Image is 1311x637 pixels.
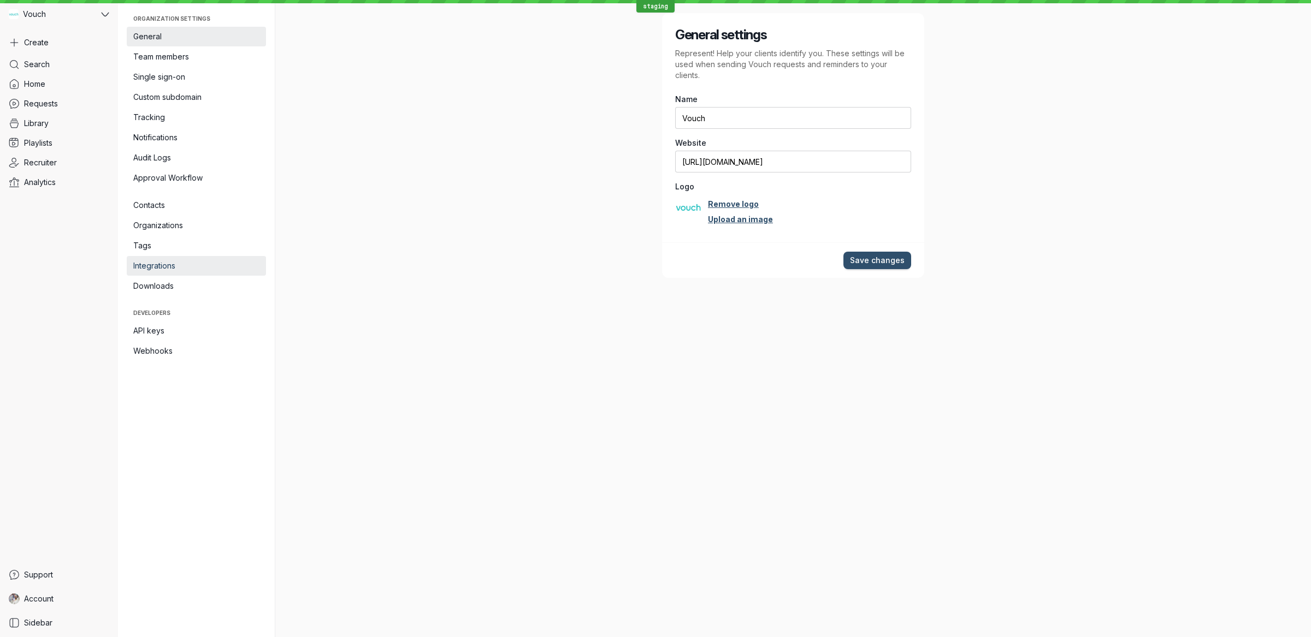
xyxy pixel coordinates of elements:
[133,260,259,271] span: Integrations
[4,153,114,172] a: Recruiter
[127,148,266,168] a: Audit Logs
[24,617,52,628] span: Sidebar
[127,87,266,107] a: Custom subdomain
[675,181,694,192] span: Logo
[133,92,259,103] span: Custom subdomain
[24,98,58,109] span: Requests
[24,593,54,604] span: Account
[675,26,911,44] h2: General settings
[133,200,259,211] span: Contacts
[4,172,114,192] a: Analytics
[4,33,114,52] button: Create
[127,321,266,341] a: API keys
[4,589,114,609] a: Gary Zurnamer avatarAccount
[675,138,706,148] span: Website
[4,4,99,24] div: Vouch
[4,133,114,153] a: Playlists
[4,4,114,24] button: Vouch avatarVouch
[9,9,19,19] img: Vouch avatar
[133,132,259,143] span: Notifications
[675,48,911,81] p: Represent! Help your clients identify you. These settings will be used when sending Vouch request...
[133,281,259,291] span: Downloads
[4,114,114,133] a: Library
[127,236,266,255] a: Tags
[4,74,114,94] a: Home
[133,240,259,251] span: Tags
[133,31,259,42] span: General
[24,157,57,168] span: Recruiter
[4,94,114,114] a: Requests
[133,112,259,123] span: Tracking
[127,128,266,147] a: Notifications
[24,569,53,580] span: Support
[133,346,259,356] span: Webhooks
[24,37,49,48] span: Create
[133,325,259,336] span: API keys
[4,613,114,633] a: Sidebar
[127,195,266,215] a: Contacts
[133,309,259,316] span: Developers
[127,108,266,127] a: Tracking
[9,593,20,604] img: Gary Zurnamer avatar
[675,94,698,105] span: Name
[133,15,259,22] span: Organization settings
[127,341,266,361] a: Webhooks
[127,27,266,46] a: General
[708,214,773,225] a: Upload an image
[843,252,911,269] button: Save changes
[133,172,259,183] span: Approval Workflow
[127,216,266,235] a: Organizations
[24,118,49,129] span: Library
[127,256,266,276] a: Integrations
[24,138,52,148] span: Playlists
[133,51,259,62] span: Team members
[24,79,45,90] span: Home
[127,67,266,87] a: Single sign-on
[133,152,259,163] span: Audit Logs
[850,255,905,266] span: Save changes
[127,47,266,67] a: Team members
[127,276,266,296] a: Downloads
[708,199,759,210] a: Remove logo
[127,168,266,188] a: Approval Workflow
[4,55,114,74] a: Search
[675,194,701,221] button: Vouch avatar
[133,220,259,231] span: Organizations
[24,59,50,70] span: Search
[24,177,56,188] span: Analytics
[4,565,114,585] a: Support
[133,72,259,82] span: Single sign-on
[23,9,46,20] span: Vouch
